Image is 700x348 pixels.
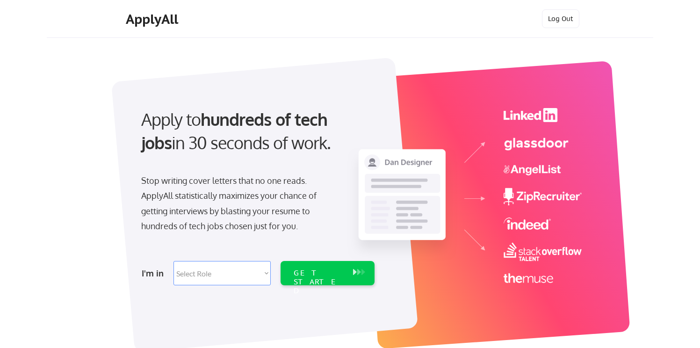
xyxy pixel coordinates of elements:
div: GET STARTED [294,268,344,296]
div: ApplyAll [126,11,181,27]
strong: hundreds of tech jobs [141,109,332,153]
div: Stop writing cover letters that no one reads. ApplyAll statistically maximizes your chance of get... [141,173,333,234]
div: I'm in [142,266,168,281]
button: Log Out [542,9,579,28]
div: Apply to in 30 seconds of work. [141,108,371,155]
